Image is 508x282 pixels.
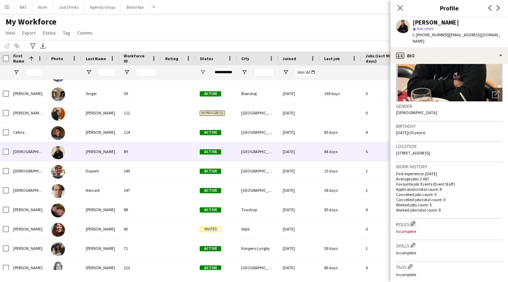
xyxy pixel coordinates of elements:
span: Comms [77,30,93,36]
div: [DATE] [279,123,320,142]
span: Joined [283,56,296,61]
img: Christian Staun Norvark [51,184,65,198]
img: Clarissa Mathilde Toustrup-Høegh [51,262,65,275]
span: Last job [324,56,340,61]
div: 112 [120,103,161,122]
div: 89 [120,142,161,161]
a: Export [19,28,38,37]
a: View [3,28,18,37]
h3: Tags [396,263,502,270]
div: [DATE] [279,84,320,103]
span: Export [22,30,36,36]
div: [GEOGRAPHIC_DATA] [237,103,279,122]
h3: Gender [396,103,502,109]
a: Tag [60,28,73,37]
div: [GEOGRAPHIC_DATA] [237,142,279,161]
p: Cancelled jobs count: 0 [396,192,502,197]
div: [PERSON_NAME] [82,258,120,277]
div: Norvark [82,181,120,200]
div: [DATE] [279,200,320,219]
div: [DEMOGRAPHIC_DATA] [9,161,47,180]
div: Brønshøj [237,84,279,103]
div: [PERSON_NAME] [82,219,120,238]
div: [DATE] [279,258,320,277]
h3: Skills [396,242,502,249]
div: [PERSON_NAME] [PERSON_NAME] [9,103,47,122]
div: 1 [361,239,406,258]
span: Not rated [417,26,433,31]
img: Christian Haslund-Andersen [51,145,65,159]
button: Open Filter Menu [13,69,19,75]
button: Open Filter Menu [200,69,206,75]
div: [DATE] [279,239,320,258]
span: Workforce ID [124,53,149,64]
div: [GEOGRAPHIC_DATA] [237,123,279,142]
div: [PERSON_NAME] [82,239,120,258]
span: My Workforce [6,17,56,27]
div: 169 days [320,84,361,103]
span: In progress [200,111,225,116]
div: [PERSON_NAME] [82,142,120,161]
span: Photo [51,56,63,61]
div: 86 days [320,258,361,277]
h3: Location [396,143,502,149]
div: [GEOGRAPHIC_DATA] [237,161,279,180]
button: Open Filter Menu [124,69,130,75]
input: Last Name Filter Input [98,68,115,76]
div: Open photos pop-in [489,88,502,102]
div: [PERSON_NAME] [9,258,47,277]
span: | [EMAIL_ADDRESS][DOMAIN_NAME] [413,32,500,44]
span: Invited [200,227,221,232]
button: Open Filter Menu [283,69,289,75]
span: First Name [13,53,26,64]
img: Christine Hofmann [51,204,65,217]
div: Kongens Lyngby [237,239,279,258]
div: [PERSON_NAME] [9,200,47,219]
div: Celina [9,123,47,142]
div: [DATE] [279,103,320,122]
div: 15 days [320,161,361,180]
img: Cecilie Singer [51,87,65,101]
p: Worked jobs total count: 8 [396,207,502,213]
span: Rating [165,56,178,61]
div: 2 [361,181,406,200]
div: [PERSON_NAME] [82,200,120,219]
span: Active [200,246,221,251]
div: 85 days [320,123,361,142]
div: 38 days [320,181,361,200]
h3: Roles [396,220,502,227]
div: Taastrup [237,200,279,219]
div: 149 [120,161,161,180]
div: 4 [361,258,406,277]
div: 38 days [320,239,361,258]
div: [DATE] [279,161,320,180]
button: BAT [14,0,32,14]
p: Incomplete [396,272,502,277]
div: 1 [361,161,406,180]
p: Applications total count: 8 [396,187,502,192]
button: Open Filter Menu [86,69,92,75]
p: Worked jobs count: 5 [396,202,502,207]
p: Cancelled jobs total count: 0 [396,197,502,202]
a: Status [40,28,59,37]
div: [GEOGRAPHIC_DATA] [237,181,279,200]
span: [DATE] (30 years) [396,130,425,135]
div: 40 [120,219,161,238]
span: City [241,56,249,61]
div: 114 [120,123,161,142]
img: Christian Dupont [51,165,65,179]
span: Active [200,130,221,135]
span: Active [200,207,221,213]
button: Illum [32,0,53,14]
div: [DATE] [279,142,320,161]
span: [STREET_ADDRESS] [396,150,430,156]
button: Agenda Group [84,0,121,14]
p: Average jobs: 2.667 [396,176,502,181]
div: 0 [361,84,406,103]
div: [GEOGRAPHIC_DATA] [237,258,279,277]
p: First experience: [DATE] [396,171,502,176]
input: City Filter Input [254,68,274,76]
div: 88 [120,200,161,219]
app-action-btn: Export XLSX [39,42,47,50]
span: Status [43,30,56,36]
